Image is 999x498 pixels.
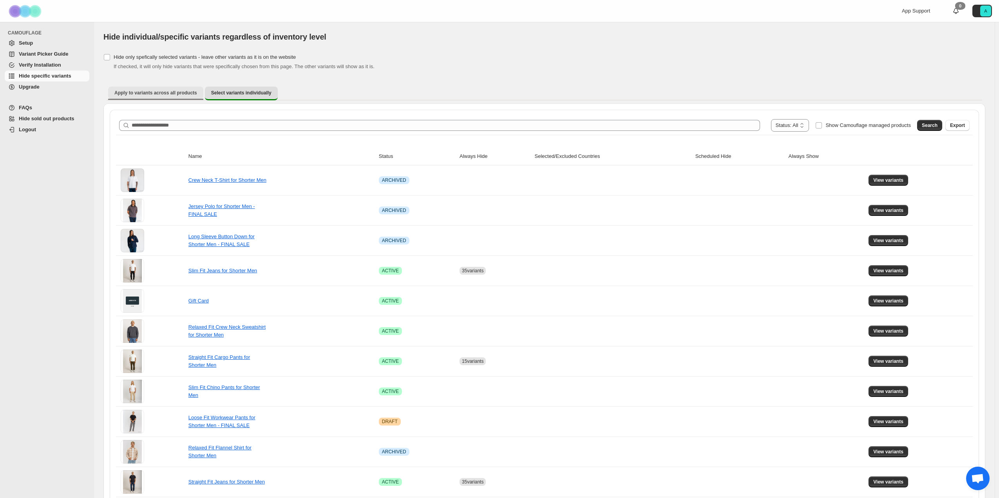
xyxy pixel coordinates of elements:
span: Setup [19,40,33,46]
span: View variants [873,268,903,274]
button: Apply to variants across all products [108,87,203,99]
button: Export [945,120,970,131]
button: View variants [869,265,908,276]
button: Select variants individually [205,87,278,100]
span: CAMOUFLAGE [8,30,90,36]
span: App Support [902,8,930,14]
button: Avatar with initials A [972,5,992,17]
a: Straight Fit Jeans for Shorter Men [188,479,265,485]
span: View variants [873,479,903,485]
th: Always Hide [457,148,532,165]
span: ACTIVE [382,388,399,395]
span: Hide only spefically selected variants - leave other variants as it is on the website [114,54,296,60]
span: ACTIVE [382,268,399,274]
button: View variants [869,205,908,216]
a: Straight Fit Cargo Pants for Shorter Men [188,354,250,368]
a: FAQs [5,102,89,113]
span: ACTIVE [382,298,399,304]
a: 0 [952,7,960,15]
a: Hide specific variants [5,71,89,81]
th: Always Show [786,148,867,165]
a: Variant Picker Guide [5,49,89,60]
span: View variants [873,418,903,425]
span: ARCHIVED [382,237,406,244]
span: ACTIVE [382,479,399,485]
span: View variants [873,358,903,364]
span: ACTIVE [382,358,399,364]
span: Export [950,122,965,129]
a: Gift Card [188,298,209,304]
span: 35 variants [462,268,483,273]
span: Logout [19,127,36,132]
button: Search [917,120,942,131]
span: ARCHIVED [382,449,406,455]
span: View variants [873,328,903,334]
span: View variants [873,207,903,214]
span: ARCHIVED [382,177,406,183]
img: Long Sleeve Button Down for Shorter Men - FINAL SALE [121,229,144,252]
div: 0 [955,2,965,10]
a: Jersey Polo for Shorter Men - FINAL SALE [188,203,255,217]
span: ARCHIVED [382,207,406,214]
button: View variants [869,416,908,427]
span: Variant Picker Guide [19,51,68,57]
button: View variants [869,446,908,457]
span: Verify Installation [19,62,61,68]
span: View variants [873,298,903,304]
a: Crew Neck T-Shirt for Shorter Men [188,177,266,183]
a: Hide sold out products [5,113,89,124]
button: View variants [869,235,908,246]
span: Hide specific variants [19,73,71,79]
span: FAQs [19,105,32,110]
span: 35 variants [462,479,483,485]
span: Search [922,122,937,129]
span: View variants [873,177,903,183]
span: Show Camouflage managed products [825,122,911,128]
button: View variants [869,356,908,367]
img: Crew Neck T-Shirt for Shorter Men [121,168,144,192]
a: Setup [5,38,89,49]
span: Upgrade [19,84,40,90]
th: Selected/Excluded Countries [532,148,693,165]
button: View variants [869,386,908,397]
text: A [984,9,987,13]
button: View variants [869,175,908,186]
span: Apply to variants across all products [114,90,197,96]
a: Slim Fit Chino Pants for Shorter Men [188,384,260,398]
img: Camouflage [6,0,45,22]
span: View variants [873,388,903,395]
span: 15 variants [462,359,483,364]
th: Status [376,148,457,165]
a: Logout [5,124,89,135]
span: Hide sold out products [19,116,74,121]
a: Upgrade [5,81,89,92]
span: DRAFT [382,418,398,425]
span: If checked, it will only hide variants that were specifically chosen from this page. The other va... [114,63,375,69]
a: Slim Fit Jeans for Shorter Men [188,268,257,273]
span: Select variants individually [211,90,271,96]
span: Avatar with initials A [980,5,991,16]
div: Open chat [966,467,990,490]
span: Hide individual/specific variants regardless of inventory level [103,33,326,41]
a: Relaxed Fit Crew Neck Sweatshirt for Shorter Men [188,324,266,338]
span: View variants [873,449,903,455]
th: Name [186,148,376,165]
button: View variants [869,295,908,306]
span: View variants [873,237,903,244]
th: Scheduled Hide [693,148,786,165]
span: ACTIVE [382,328,399,334]
a: Verify Installation [5,60,89,71]
button: View variants [869,326,908,337]
a: Long Sleeve Button Down for Shorter Men - FINAL SALE [188,234,255,247]
button: View variants [869,476,908,487]
a: Loose Fit Workwear Pants for Shorter Men - FINAL SALE [188,415,255,428]
a: Relaxed Fit Flannel Shirt for Shorter Men [188,445,252,458]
